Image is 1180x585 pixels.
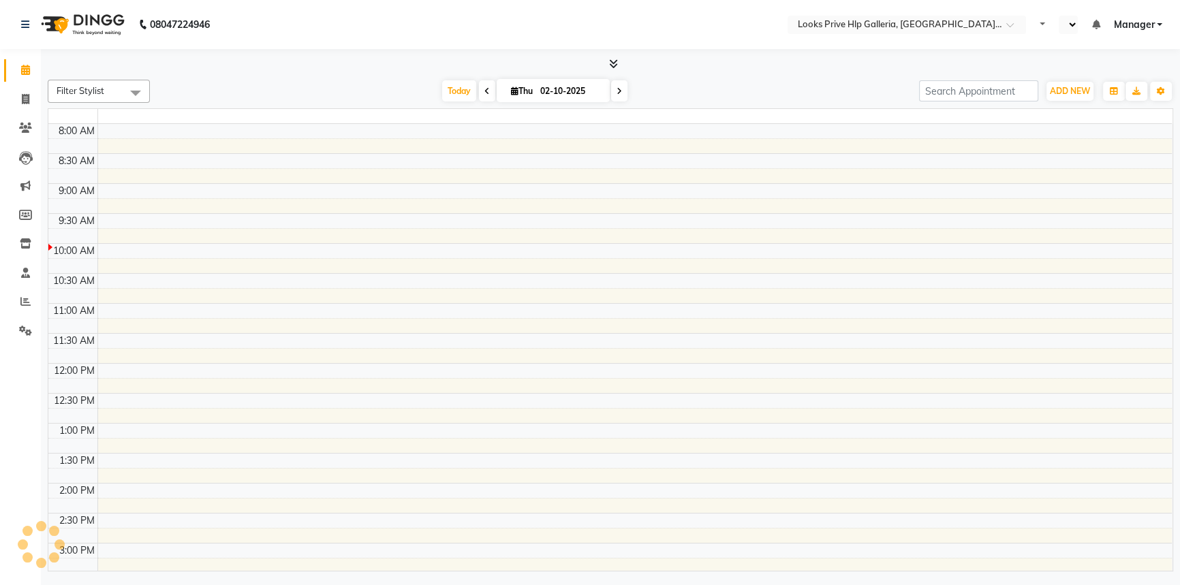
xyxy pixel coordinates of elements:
[57,484,97,498] div: 2:00 PM
[1113,18,1154,32] span: Manager
[150,5,210,44] b: 08047224946
[57,513,97,528] div: 2:30 PM
[508,86,536,96] span: Thu
[57,85,104,96] span: Filter Stylist
[50,334,97,348] div: 11:30 AM
[50,274,97,288] div: 10:30 AM
[57,543,97,558] div: 3:00 PM
[536,81,604,101] input: 2025-10-02
[56,124,97,138] div: 8:00 AM
[57,454,97,468] div: 1:30 PM
[1046,82,1093,101] button: ADD NEW
[442,80,476,101] span: Today
[56,214,97,228] div: 9:30 AM
[51,394,97,408] div: 12:30 PM
[1050,86,1090,96] span: ADD NEW
[919,80,1038,101] input: Search Appointment
[56,184,97,198] div: 9:00 AM
[50,244,97,258] div: 10:00 AM
[56,154,97,168] div: 8:30 AM
[57,424,97,438] div: 1:00 PM
[50,304,97,318] div: 11:00 AM
[35,5,128,44] img: logo
[51,364,97,378] div: 12:00 PM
